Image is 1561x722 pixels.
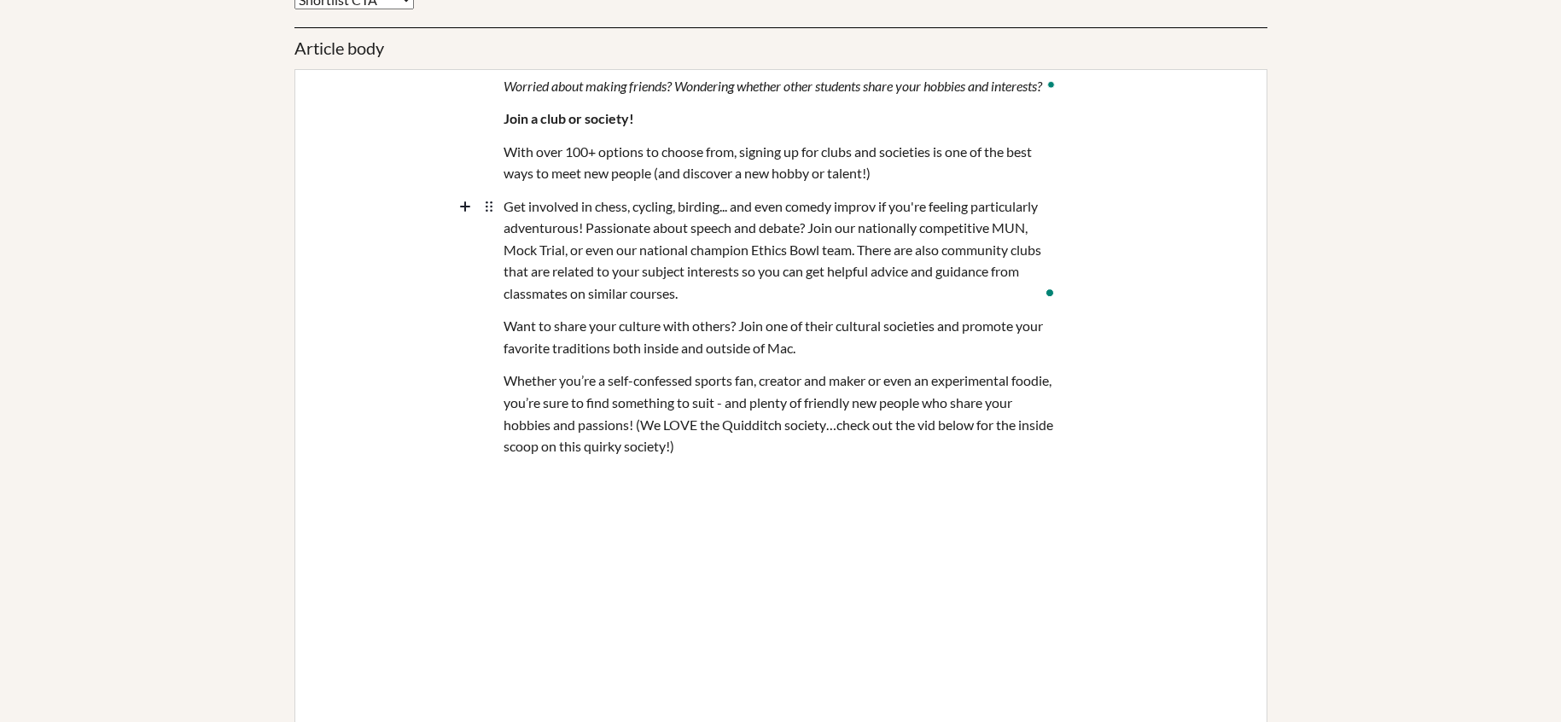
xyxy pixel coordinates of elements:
div: To enrich screen reader interactions, please activate Accessibility in Grammarly extension settings [504,189,1058,310]
b: Join a club or society! [504,110,634,126]
i: Worried about making friends? Wondering whether other students share your hobbies and interests? [504,78,1042,94]
h4: Article body [294,37,1267,60]
div: Want to share your culture with others? Join one of their cultural societies and promote your fav... [504,310,1058,364]
div: Whether you’re a self-confessed sports fan, creator and maker or even an experimental foodie, you... [504,364,1058,463]
div: With over 100+ options to choose from, signing up for clubs and societies is one of the best ways... [504,135,1058,189]
div: To enrich screen reader interactions, please activate Accessibility in Grammarly extension settings [504,70,1058,102]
